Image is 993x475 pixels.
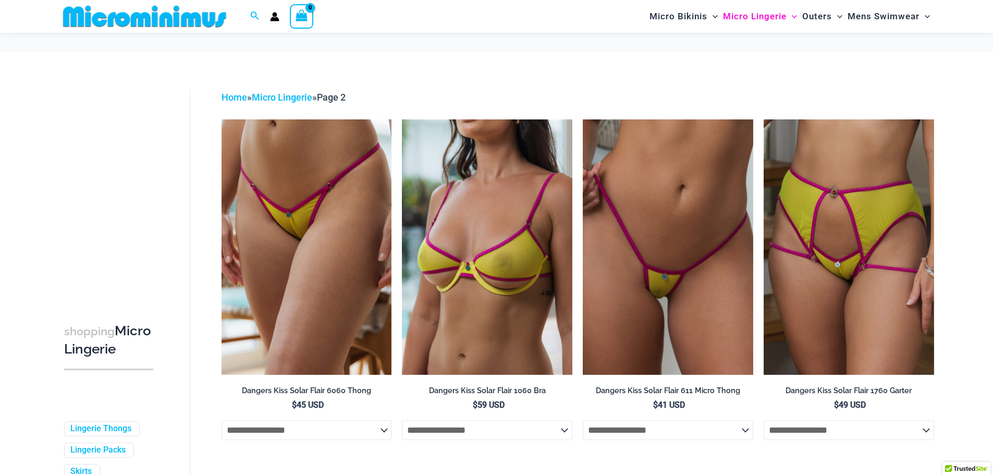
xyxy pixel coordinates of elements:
nav: Site Navigation [645,2,935,31]
span: $ [473,400,477,410]
img: Dangers Kiss Solar Flair 6060 Thong 01 [222,119,392,375]
bdi: 45 USD [292,400,324,410]
span: » » [222,92,346,103]
a: Dangers Kiss Solar Flair 1060 Bra [402,386,572,399]
span: Outers [802,3,832,30]
a: Mens SwimwearMenu ToggleMenu Toggle [845,3,933,30]
a: Micro BikinisMenu ToggleMenu Toggle [647,3,720,30]
a: Dangers Kiss Solar Flair 6060 Thong 01Dangers Kiss Solar Flair 6060 Thong 02Dangers Kiss Solar Fl... [222,119,392,375]
a: Dangers Kiss Solar Flair 611 Micro Thong [583,386,753,399]
h2: Dangers Kiss Solar Flair 1060 Bra [402,386,572,396]
h2: Dangers Kiss Solar Flair 611 Micro Thong [583,386,753,396]
a: Dangers Kiss Solar Flair 1060 Bra 01Dangers Kiss Solar Flair 1060 Bra 02Dangers Kiss Solar Flair ... [402,119,572,375]
a: Micro Lingerie [252,92,312,103]
span: Micro Bikinis [649,3,707,30]
span: Menu Toggle [832,3,842,30]
span: shopping [64,325,115,338]
a: Home [222,92,247,103]
img: MM SHOP LOGO FLAT [59,5,230,28]
iframe: TrustedSite Certified [64,81,158,290]
a: Dangers Kiss Solar Flair 611 Micro 01Dangers Kiss Solar Flair 611 Micro 02Dangers Kiss Solar Flai... [583,119,753,375]
img: Dangers Kiss Solar Flair 6060 Thong 1760 Garter 03 [764,119,934,375]
span: $ [292,400,297,410]
a: Dangers Kiss Solar Flair 6060 Thong 1760 Garter 03Dangers Kiss Solar Flair 6060 Thong 1760 Garter... [764,119,934,375]
h2: Dangers Kiss Solar Flair 6060 Thong [222,386,392,396]
img: Dangers Kiss Solar Flair 1060 Bra 01 [402,119,572,375]
span: Mens Swimwear [848,3,920,30]
h3: Micro Lingerie [64,322,153,358]
a: Lingerie Thongs [70,423,131,434]
span: Menu Toggle [707,3,718,30]
a: Lingerie Packs [70,445,126,456]
span: Menu Toggle [787,3,797,30]
bdi: 59 USD [473,400,505,410]
a: OutersMenu ToggleMenu Toggle [800,3,845,30]
span: Micro Lingerie [723,3,787,30]
span: Page 2 [317,92,346,103]
a: Micro LingerieMenu ToggleMenu Toggle [720,3,800,30]
bdi: 49 USD [834,400,866,410]
span: $ [653,400,658,410]
a: Account icon link [270,12,279,21]
a: Dangers Kiss Solar Flair 6060 Thong [222,386,392,399]
a: Search icon link [250,10,260,23]
h2: Dangers Kiss Solar Flair 1760 Garter [764,386,934,396]
img: Dangers Kiss Solar Flair 611 Micro 01 [583,119,753,375]
bdi: 41 USD [653,400,685,410]
span: Menu Toggle [920,3,930,30]
a: View Shopping Cart, empty [290,4,314,28]
a: Dangers Kiss Solar Flair 1760 Garter [764,386,934,399]
span: $ [834,400,839,410]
